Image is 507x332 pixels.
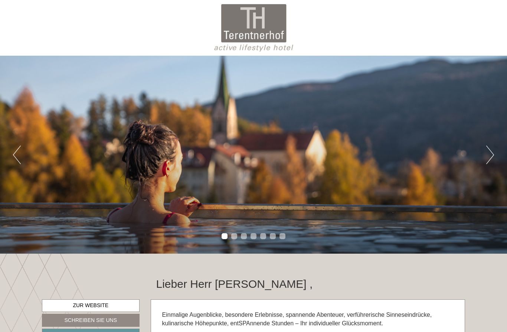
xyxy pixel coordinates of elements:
button: Next [486,146,494,164]
a: Zur Website [42,299,140,312]
a: Schreiben Sie uns [42,314,140,327]
p: Einmalige Augenblicke, besondere Erlebnisse, spannende Abenteuer, verführerische Sinneseindrücke,... [162,311,454,328]
button: Previous [13,146,21,164]
h1: Lieber Herr [PERSON_NAME] , [156,278,313,290]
